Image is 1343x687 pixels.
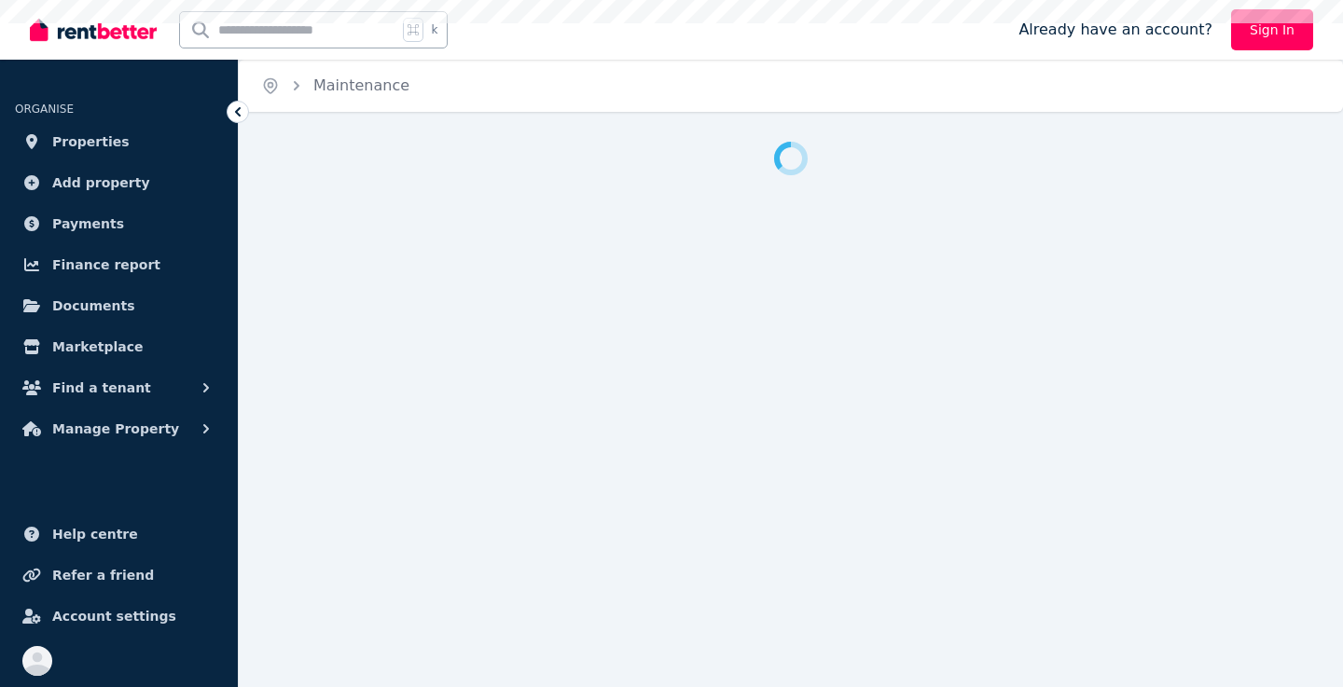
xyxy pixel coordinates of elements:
a: Maintenance [313,76,409,94]
a: Add property [15,164,223,201]
a: Sign In [1231,9,1313,50]
span: Add property [52,172,150,194]
nav: Breadcrumb [239,60,432,112]
span: Help centre [52,523,138,545]
img: RentBetter [30,16,157,44]
button: Manage Property [15,410,223,447]
a: Documents [15,287,223,324]
span: Manage Property [52,418,179,440]
a: Help centre [15,515,223,553]
span: Marketplace [52,336,143,358]
span: Properties [52,131,130,153]
span: ORGANISE [15,103,74,116]
span: k [431,22,437,37]
a: Refer a friend [15,556,223,594]
a: Payments [15,205,223,242]
span: Documents [52,295,135,317]
span: Already have an account? [1018,19,1212,41]
span: Payments [52,213,124,235]
a: Account settings [15,598,223,635]
a: Properties [15,123,223,160]
a: Marketplace [15,328,223,365]
span: Account settings [52,605,176,627]
a: Finance report [15,246,223,283]
button: Find a tenant [15,369,223,406]
span: Finance report [52,254,160,276]
span: Refer a friend [52,564,154,586]
span: Find a tenant [52,377,151,399]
